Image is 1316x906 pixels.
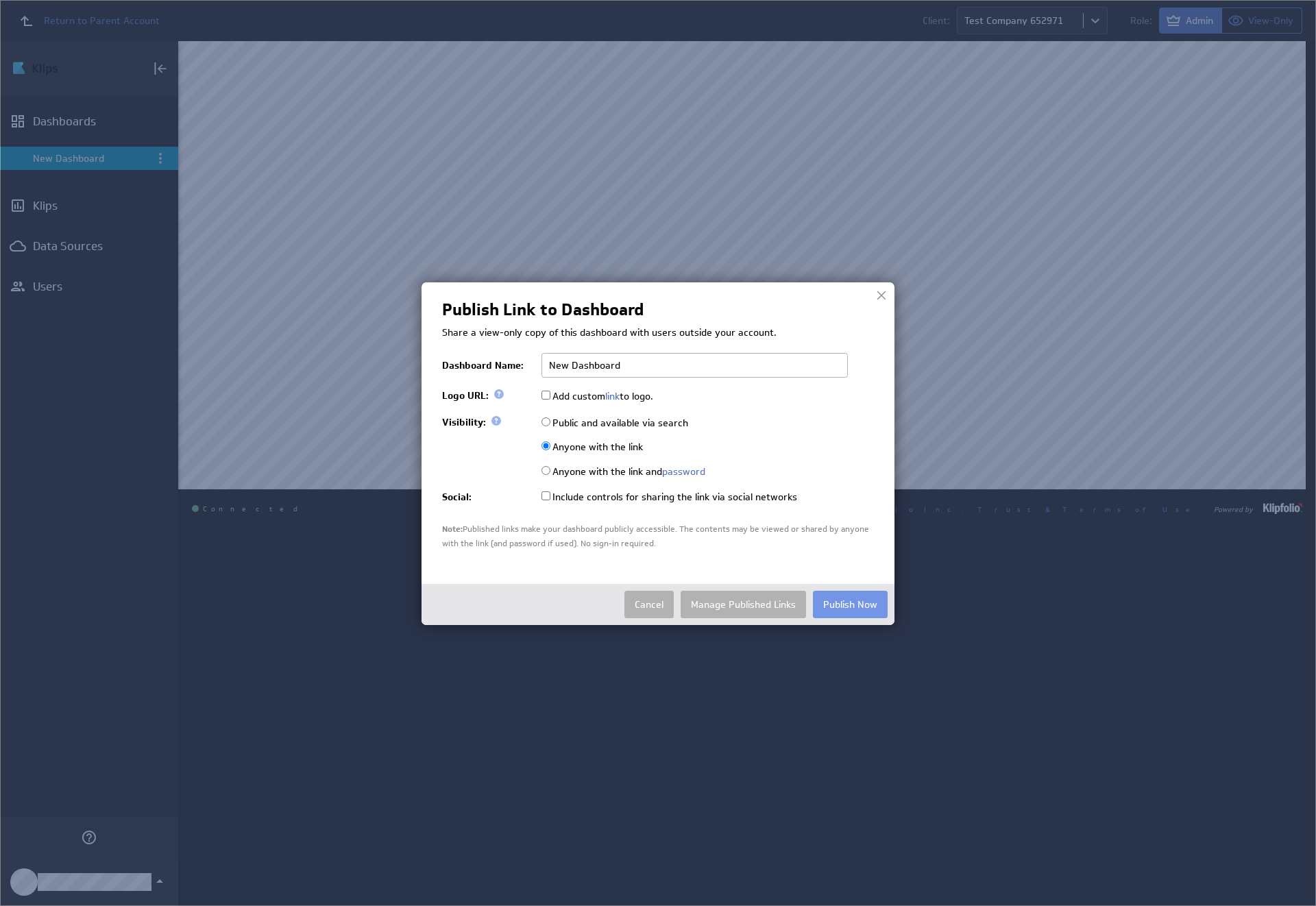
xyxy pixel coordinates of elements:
input: Public and available via search [541,417,550,426]
div: Published links make your dashboard publicly accessible. The contents may be viewed or shared by ... [442,522,874,550]
h2: Publish Link to Dashboard [442,303,644,317]
label: Include controls for sharing the link via social networks [541,491,797,503]
a: link [605,390,620,402]
input: Add customlinkto logo. [541,391,550,400]
label: Add custom to logo. [541,390,653,402]
span: Note: [442,524,463,535]
a: Manage Published Links [681,591,806,618]
label: Anyone with the link and [541,465,705,478]
input: Anyone with the link andpassword [541,466,550,475]
label: Anyone with the link [541,441,643,453]
a: password [662,465,705,478]
label: Public and available via search [541,417,688,429]
p: Share a view-only copy of this dashboard with users outside your account. [442,326,874,340]
td: Dashboard Name: [442,347,535,383]
td: Social: [442,483,535,509]
td: Visibility: [442,408,535,434]
button: Publish Now [813,591,888,618]
td: Logo URL: [442,383,535,408]
input: Include controls for sharing the link via social networks [541,491,550,500]
input: Anyone with the link [541,441,550,450]
button: Cancel [624,591,674,618]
